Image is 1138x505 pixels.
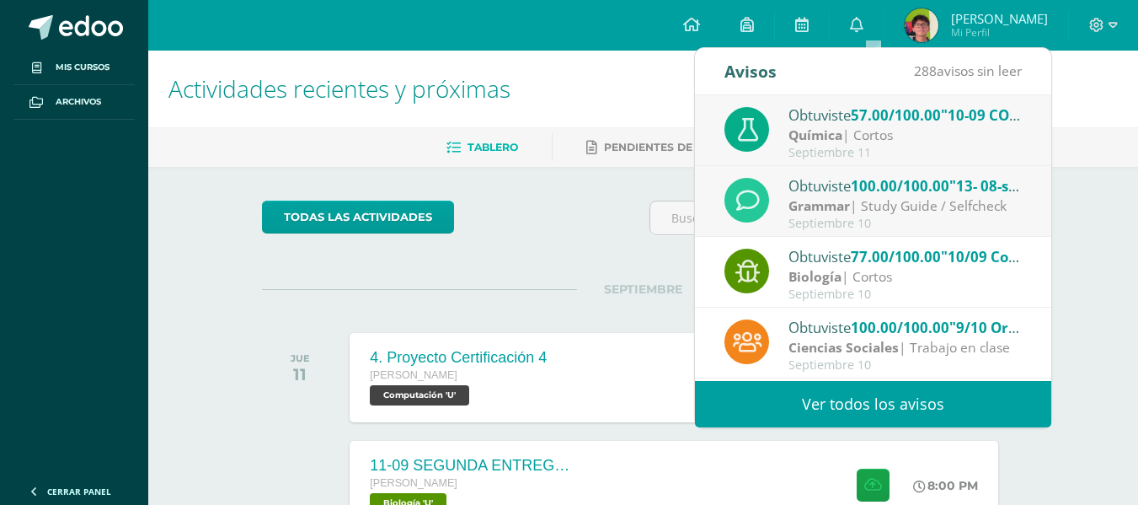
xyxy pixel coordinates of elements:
[914,62,937,80] span: 288
[913,478,978,493] div: 8:00 PM
[446,134,518,161] a: Tablero
[788,196,850,215] strong: Grammar
[13,51,135,85] a: Mis cursos
[467,141,518,153] span: Tablero
[851,176,949,196] span: 100.00/100.00
[604,141,748,153] span: Pendientes de entrega
[291,364,310,384] div: 11
[370,369,457,381] span: [PERSON_NAME]
[168,73,510,105] span: Actividades recientes y próximas
[851,318,949,337] span: 100.00/100.00
[13,85,135,120] a: Archivos
[650,201,1023,234] input: Busca una actividad próxima aquí...
[788,126,842,144] strong: Química
[788,338,1023,357] div: | Trabajo en clase
[788,126,1023,145] div: | Cortos
[788,146,1023,160] div: Septiembre 11
[262,201,454,234] a: todas las Actividades
[724,48,777,94] div: Avisos
[788,196,1023,216] div: | Study Guide / Selfcheck
[586,134,748,161] a: Pendientes de entrega
[370,385,469,406] span: Computación 'U'
[851,105,941,125] span: 57.00/100.00
[788,245,1023,267] div: Obtuviste en
[905,8,938,42] img: 92ea0d8c7df05cfc06e3fb8b759d2e58.png
[577,282,709,297] span: SEPTIEMBRE
[788,358,1023,373] div: Septiembre 10
[370,349,547,367] div: 4. Proyecto Certificación 4
[788,217,1023,231] div: Septiembre 10
[788,287,1023,302] div: Septiembre 10
[56,95,101,109] span: Archivos
[370,477,457,489] span: [PERSON_NAME]
[291,352,310,364] div: JUE
[941,247,1048,266] span: "10/09 Corto 2"
[56,61,110,74] span: Mis cursos
[941,105,1084,125] span: "10-09 CORTO No. 2"
[695,381,1051,427] a: Ver todos los avisos
[788,267,1023,287] div: | Cortos
[788,175,1023,196] div: Obtuviste en
[788,267,841,286] strong: Biología
[914,62,1022,80] span: avisos sin leer
[788,316,1023,338] div: Obtuviste en
[47,486,111,497] span: Cerrar panel
[370,457,572,475] div: 11-09 SEGUNDA ENTREGA DE GUÍA
[851,247,941,266] span: 77.00/100.00
[951,10,1048,27] span: [PERSON_NAME]
[788,104,1023,126] div: Obtuviste en
[788,338,899,357] strong: Ciencias Sociales
[951,25,1048,40] span: Mi Perfil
